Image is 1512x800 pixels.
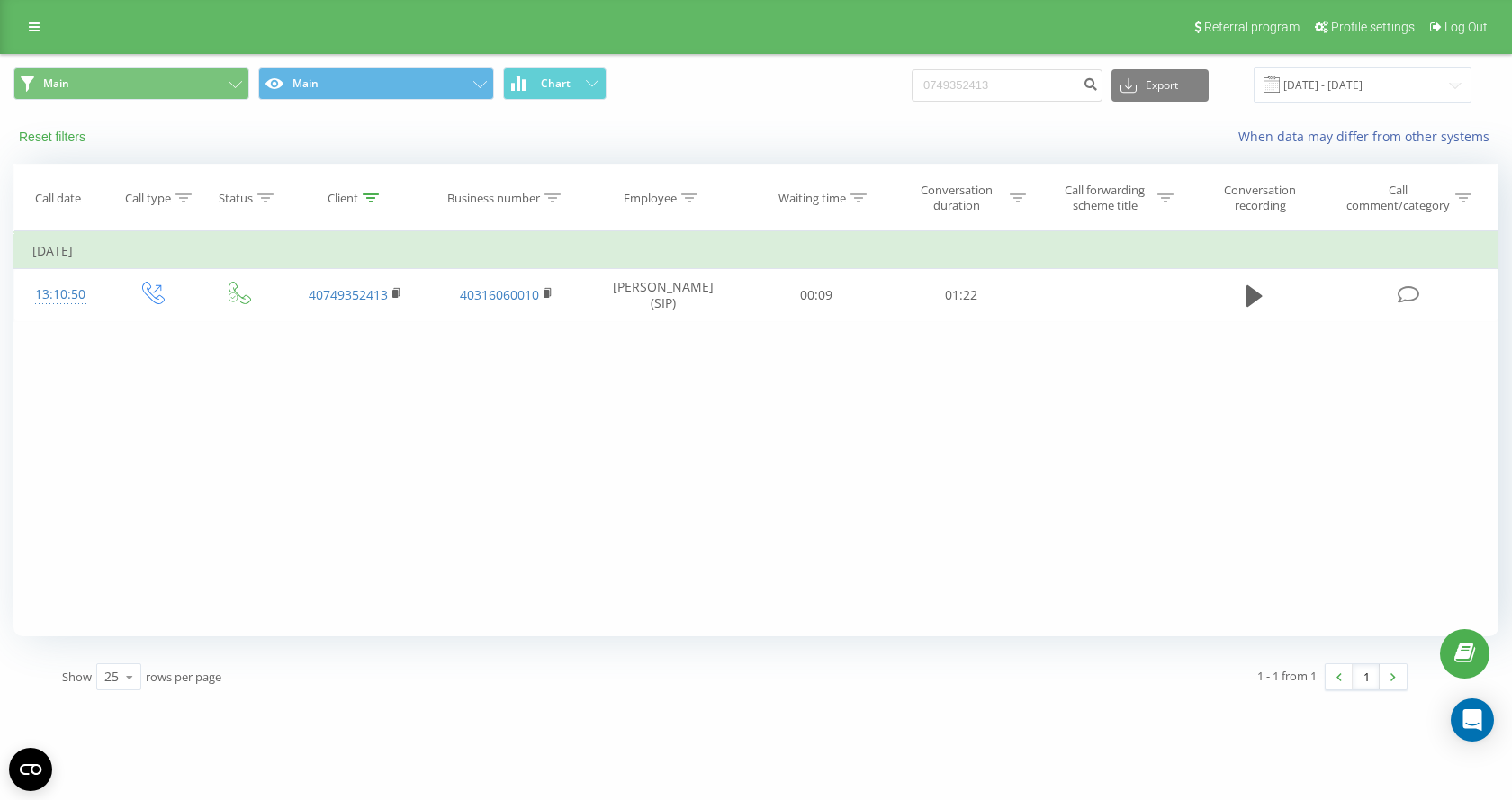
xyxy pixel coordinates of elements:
div: Call forwarding scheme title [1057,183,1153,213]
div: Call type [125,191,171,206]
span: rows per page [146,669,221,685]
button: Chart [503,67,607,100]
span: Referral program [1204,20,1300,34]
span: Show [62,669,92,685]
span: Main [43,76,69,91]
div: 25 [104,668,119,686]
button: Main [258,67,494,100]
a: When data may differ from other systems [1238,128,1498,145]
a: 40749352413 [309,286,388,303]
div: Conversation duration [909,183,1005,213]
input: Search by number [912,69,1102,102]
td: [DATE] [14,233,1498,269]
div: Conversation recording [1201,183,1318,213]
div: Call comment/category [1345,183,1451,213]
a: 40316060010 [460,286,539,303]
div: Waiting time [778,191,846,206]
div: Call date [35,191,81,206]
span: Profile settings [1331,20,1415,34]
button: Export [1111,69,1209,102]
div: Status [219,191,253,206]
div: Open Intercom Messenger [1451,698,1494,742]
div: 1 - 1 from 1 [1257,667,1317,685]
div: Client [328,191,358,206]
td: [PERSON_NAME] (SIP) [582,269,744,321]
div: Business number [447,191,540,206]
div: Employee [624,191,677,206]
a: 1 [1353,664,1380,689]
td: 01:22 [889,269,1034,321]
button: Open CMP widget [9,748,52,791]
td: 00:09 [744,269,889,321]
button: Main [13,67,249,100]
button: Reset filters [13,129,94,145]
span: Log Out [1444,20,1488,34]
div: 13:10:50 [32,277,89,312]
span: Chart [541,77,571,90]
